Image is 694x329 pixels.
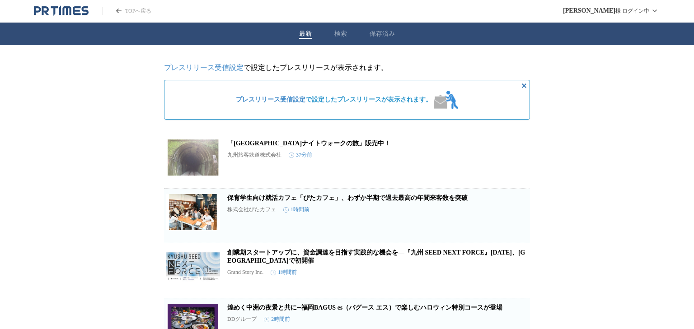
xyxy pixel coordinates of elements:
[227,206,276,213] p: 株式会社ぴたカフェ
[227,269,263,276] p: Grand Story Inc.
[519,80,530,91] button: 非表示にする
[166,194,220,230] img: 保育学生向け就活カフェ「ぴたカフェ」、わずか半期で過去最高の年間来客数を突破
[227,315,257,323] p: DDグループ
[166,249,220,285] img: 創業期スタートアップに、資金調達を目指す実践的な機会を―『九州 SEED NEXT FORCE』2026年1月15日、福岡で初開催
[283,206,309,213] time: 1時間前
[563,7,615,14] span: [PERSON_NAME]
[236,96,432,104] span: で設定したプレスリリースが表示されます。
[102,7,151,15] a: PR TIMESのトップページはこちら
[370,30,395,38] button: 保存済み
[227,151,281,159] p: 九州旅客鉄道株式会社
[164,64,244,71] a: プレスリリース受信設定
[227,140,390,147] a: 「[GEOGRAPHIC_DATA]ナイトウォークの旅」販売中！
[334,30,347,38] button: 検索
[289,151,312,159] time: 37分前
[236,96,305,103] a: プレスリリース受信設定
[34,5,89,16] a: PR TIMESのトップページはこちら
[299,30,312,38] button: 最新
[264,315,290,323] time: 2時間前
[164,63,530,73] p: で設定したプレスリリースが表示されます。
[227,304,502,311] a: 煌めく中洲の夜景と共に─福岡BAGUS es（バグース エス）で楽しむハロウィン特別コースが登場
[166,139,220,176] img: 「日南線谷之城トンネルナイトウォークの旅」販売中！
[271,269,297,276] time: 1時間前
[227,249,525,264] a: 創業期スタートアップに、資金調達を目指す実践的な機会を―『九州 SEED NEXT FORCE』[DATE]、[GEOGRAPHIC_DATA]で初開催
[227,195,468,201] a: 保育学生向け就活カフェ「ぴたカフェ」、わずか半期で過去最高の年間来客数を突破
